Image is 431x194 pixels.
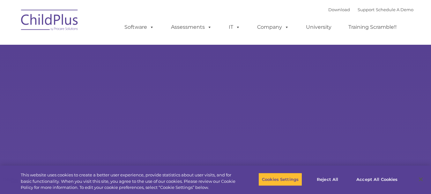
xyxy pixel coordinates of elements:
a: Download [328,7,350,12]
a: Support [358,7,375,12]
button: Accept All Cookies [353,173,401,186]
button: Reject All [308,173,347,186]
a: Assessments [165,21,218,34]
a: Schedule A Demo [376,7,413,12]
font: | [328,7,413,12]
button: Close [414,172,428,186]
a: Company [251,21,295,34]
button: Cookies Settings [258,173,302,186]
a: Software [118,21,160,34]
div: This website uses cookies to create a better user experience, provide statistics about user visit... [21,172,237,191]
a: University [300,21,338,34]
img: ChildPlus by Procare Solutions [18,5,82,37]
a: IT [222,21,247,34]
a: Training Scramble!! [342,21,403,34]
